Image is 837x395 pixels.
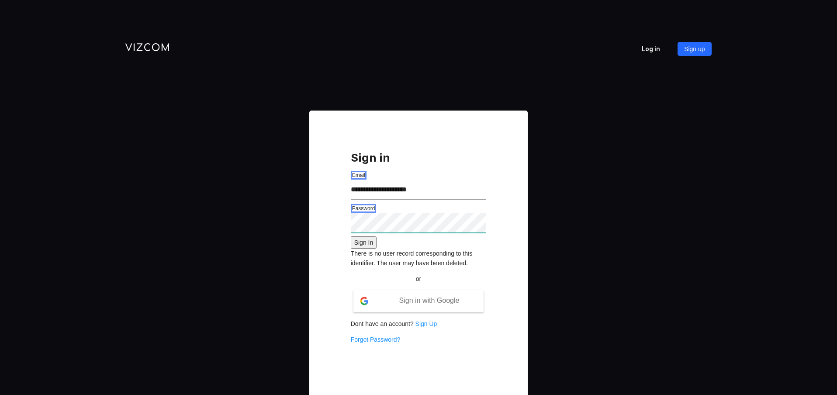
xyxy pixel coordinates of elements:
a: Sign Up [415,320,437,327]
a: Forgot Password? [351,336,401,343]
span: Sign up [684,44,705,54]
p: Log in [642,42,678,54]
label: Password [351,204,377,213]
h1: Sign in [351,152,487,164]
button: Sign In [351,236,377,249]
p: or [351,274,487,284]
label: Email [351,171,367,180]
div: Sign in with Google [353,290,484,312]
span: Sign in with Google [399,297,460,304]
button: Sign in with Google [351,290,487,312]
p: There is no user record corresponding to this identifier. The user may have been deleted. [351,249,487,268]
button: Sign up [678,42,711,56]
img: logo [125,43,169,51]
p: Dont have an account? [351,312,487,329]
